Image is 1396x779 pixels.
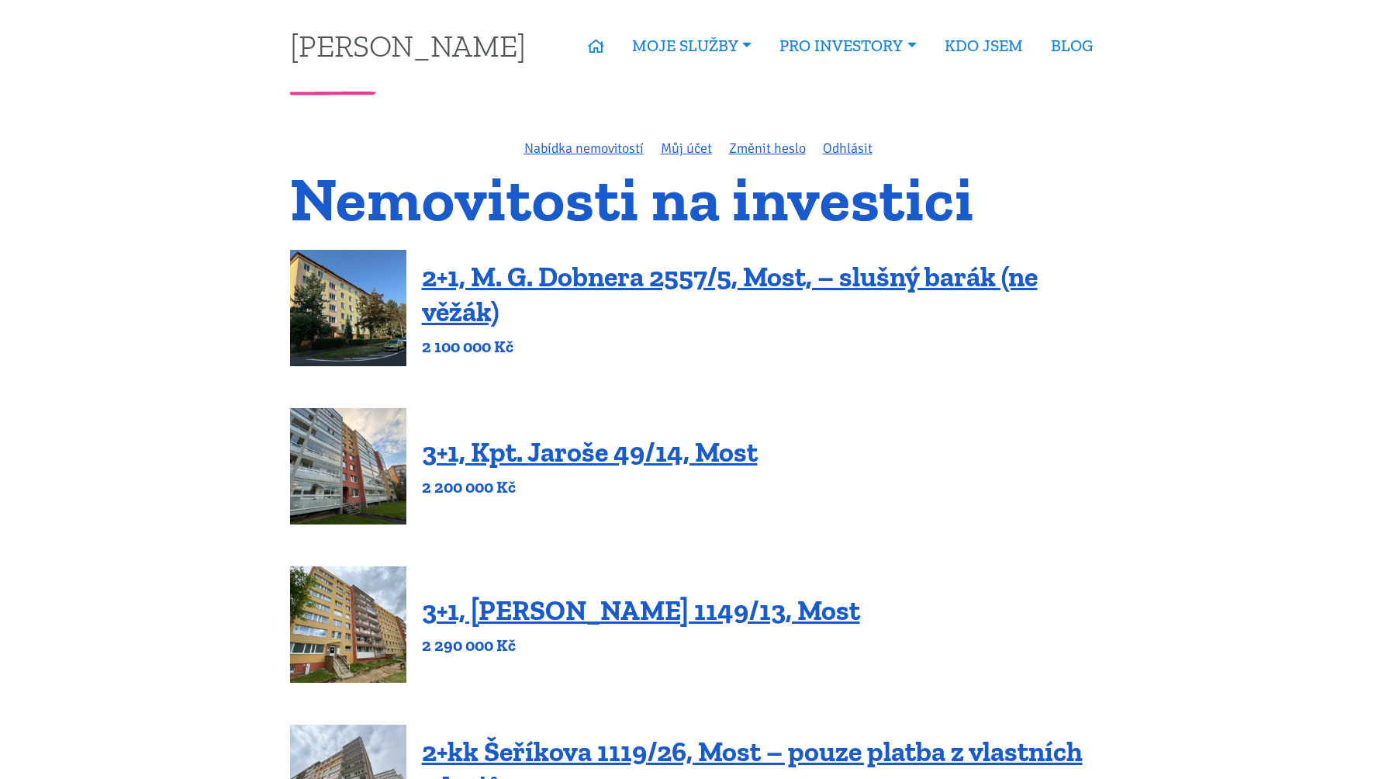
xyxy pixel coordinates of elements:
h1: Nemovitosti na investici [290,173,1107,225]
a: Nabídka nemovitostí [524,140,644,157]
p: 2 200 000 Kč [422,476,758,498]
a: Změnit heslo [729,140,806,157]
a: 2+1, M. G. Dobnera 2557/5, Most, – slušný barák (ne věžák) [422,260,1038,328]
a: 3+1, [PERSON_NAME] 1149/13, Most [422,594,860,627]
a: KDO JSEM [931,28,1037,64]
a: BLOG [1037,28,1107,64]
a: [PERSON_NAME] [290,30,526,61]
a: 3+1, Kpt. Jaroše 49/14, Most [422,435,758,469]
a: Můj účet [661,140,712,157]
a: MOJE SLUŽBY [618,28,765,64]
p: 2 100 000 Kč [422,336,1107,358]
a: PRO INVESTORY [765,28,930,64]
a: Odhlásit [823,140,872,157]
p: 2 290 000 Kč [422,635,860,656]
